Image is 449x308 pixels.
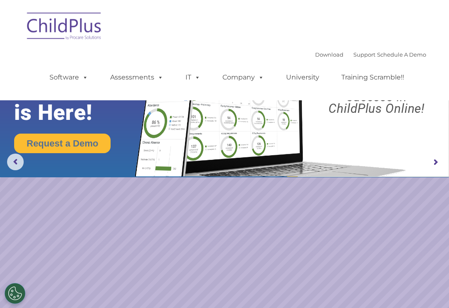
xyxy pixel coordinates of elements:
a: Training Scramble!! [333,69,412,86]
a: Support [353,51,375,58]
a: University [278,69,328,86]
a: Download [315,51,343,58]
font: | [315,51,426,58]
button: Cookies Settings [5,283,25,304]
rs-layer: Boost your productivity and streamline your success in ChildPlus Online! [310,56,444,114]
a: Schedule A Demo [377,51,426,58]
a: Software [41,69,96,86]
a: Request a Demo [14,134,111,153]
img: ChildPlus by Procare Solutions [23,7,106,48]
rs-layer: The Future of ChildPlus is Here! [14,51,158,125]
iframe: Chat Widget [407,268,449,308]
a: Assessments [102,69,172,86]
a: IT [177,69,209,86]
a: Company [214,69,272,86]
